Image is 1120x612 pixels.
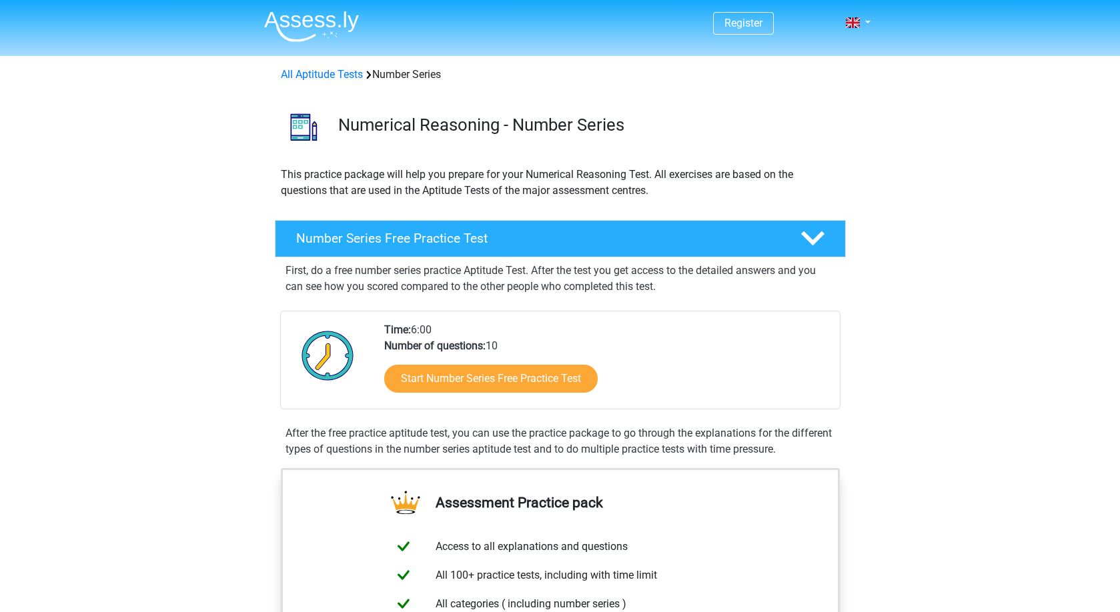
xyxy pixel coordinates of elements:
a: Number Series Free Practice Test [269,220,851,257]
p: This practice package will help you prepare for your Numerical Reasoning Test. All exercises are ... [281,167,840,199]
img: number series [275,99,332,155]
img: Clock [294,322,362,389]
a: Register [724,17,762,29]
h3: Numerical Reasoning - Number Series [338,115,835,135]
div: After the free practice aptitude test, you can use the practice package to go through the explana... [280,425,841,457]
a: Start Number Series Free Practice Test [384,365,598,393]
h4: Number Series Free Practice Test [296,231,779,246]
a: All Aptitude Tests [281,68,363,81]
b: Time: [384,323,411,336]
b: Number of questions: [384,339,486,352]
p: First, do a free number series practice Aptitude Test. After the test you get access to the detai... [286,263,835,295]
img: Assessly [264,11,359,42]
div: Number Series [275,67,845,83]
div: 6:00 10 [374,322,839,409]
